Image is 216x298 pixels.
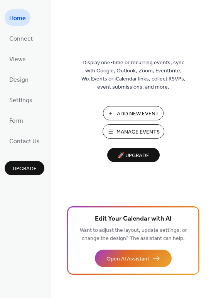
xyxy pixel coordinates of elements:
[13,165,37,173] span: Upgrade
[95,250,172,267] button: Open AI Assistant
[5,161,44,175] button: Upgrade
[103,106,164,120] button: Add New Event
[5,9,30,26] a: Home
[9,115,23,127] span: Form
[107,148,160,162] button: 🚀 Upgrade
[5,30,37,46] a: Connect
[9,74,29,86] span: Design
[5,71,33,87] a: Design
[117,110,159,118] span: Add New Event
[9,33,33,45] span: Connect
[103,124,164,139] button: Manage Events
[5,112,28,128] a: Form
[5,132,44,149] a: Contact Us
[5,91,37,108] a: Settings
[106,255,149,263] span: Open AI Assistant
[5,50,30,67] a: Views
[9,94,32,106] span: Settings
[95,214,172,224] span: Edit Your Calendar with AI
[80,225,187,244] span: Want to adjust the layout, update settings, or change the design? The assistant can help.
[116,128,160,136] span: Manage Events
[9,53,26,65] span: Views
[81,59,186,91] span: Display one-time or recurring events, sync with Google, Outlook, Zoom, Eventbrite, Wix Events or ...
[112,151,155,161] span: 🚀 Upgrade
[9,135,40,147] span: Contact Us
[9,12,26,24] span: Home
